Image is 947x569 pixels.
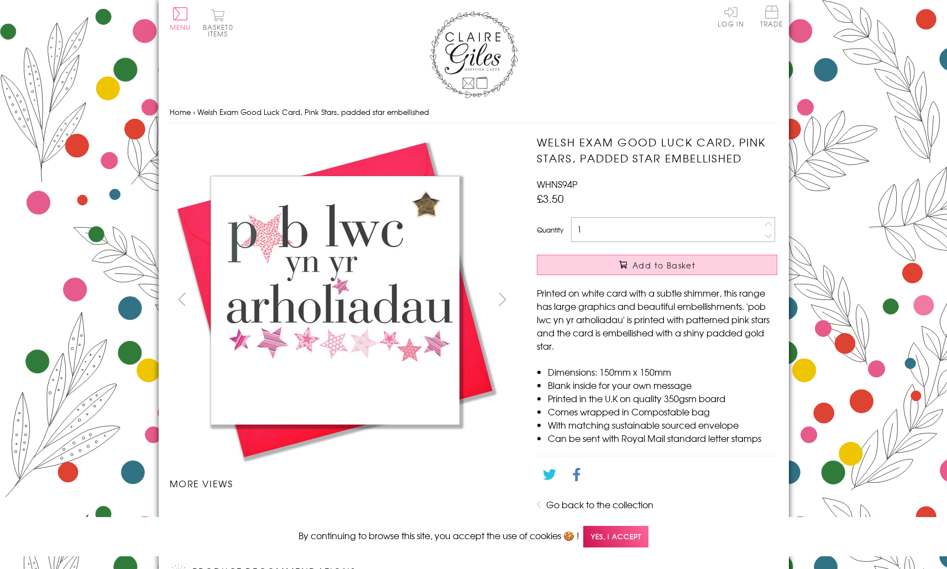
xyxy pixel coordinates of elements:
h1: Welsh Exam Good Luck Card, Pink Stars, padded star embellished [537,134,777,166]
a: Log In [718,6,744,27]
li: Carousel Page 2 [256,501,342,525]
button: Basket0 items [203,9,233,37]
button: Menu [170,7,191,30]
li: Carousel Page 3 [342,501,428,525]
button: Add to Basket [537,255,777,275]
li: Comes wrapped in Compostable bag [548,405,777,418]
ul: Carousel Pagination [170,501,515,525]
span: Welsh Exam Good Luck Card, Pink Stars, padded star embellished [197,107,429,117]
span: WHNS94P [537,177,577,191]
li: Can be sent with Royal Mail standard letter stamps [548,431,777,445]
span: Add to Basket [632,260,695,271]
span: 0 items [208,22,233,39]
p: Printed on white card with a subtle shimmer, this range has large graphics and beautiful embellis... [537,286,777,352]
li: Dimensions: 150mm x 150mm [548,365,777,378]
li: Carousel Page 1 (Current Slide) [170,501,256,525]
a: Home [170,107,191,117]
li: With matching sustainable sourced envelope [548,418,777,431]
label: Quantity [537,225,563,235]
img: Welsh Exam Good Luck Card, Pink Stars, padded star embellished [170,134,501,466]
span: Menu [170,22,191,32]
span: £3.50 [537,191,564,206]
button: next [490,287,515,312]
a: Trade [760,6,783,29]
li: Blank inside for your own message [548,378,777,392]
a: Go back to the collection [546,498,653,511]
button: prev [170,287,195,312]
h3: More views [170,477,515,490]
span: › [193,107,195,117]
li: Printed in the U.K on quality 350gsm board [548,392,777,405]
img: Claire Giles Greetings Cards [430,11,518,98]
span: Yes, I accept [583,526,648,547]
nav: breadcrumbs [170,101,778,124]
span: Trade [760,6,783,27]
